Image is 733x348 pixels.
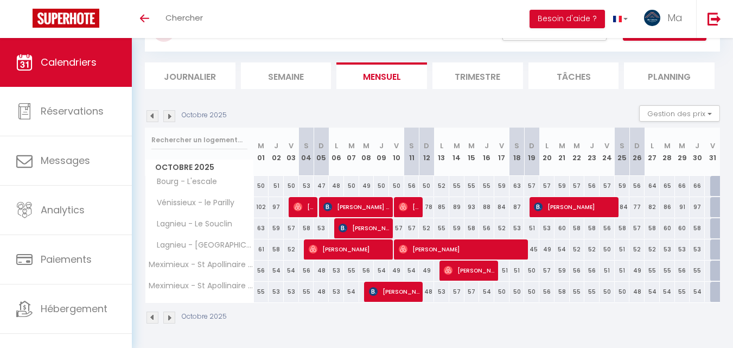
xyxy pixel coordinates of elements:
[494,128,509,176] th: 17
[570,128,585,176] th: 22
[554,261,570,281] div: 59
[615,197,630,217] div: 84
[182,110,227,121] p: Octobre 2025
[284,239,299,260] div: 52
[584,261,600,281] div: 56
[570,218,585,238] div: 58
[645,239,660,260] div: 52
[379,141,384,151] abbr: J
[363,141,369,151] abbr: M
[570,239,585,260] div: 52
[151,130,247,150] input: Rechercher un logement...
[444,260,494,281] span: [PERSON_NAME]
[509,218,525,238] div: 53
[584,239,600,260] div: 52
[539,282,554,302] div: 56
[41,154,90,167] span: Messages
[509,261,525,281] div: 51
[454,141,460,151] abbr: M
[269,239,284,260] div: 58
[554,282,570,302] div: 58
[509,197,525,217] div: 87
[440,141,443,151] abbr: L
[554,176,570,196] div: 59
[182,312,227,322] p: Octobre 2025
[634,141,640,151] abbr: D
[419,128,434,176] th: 12
[705,128,720,176] th: 31
[464,197,480,217] div: 93
[374,128,389,176] th: 09
[147,282,256,290] span: Meximieux - St Apollinaire N°3
[499,141,504,151] abbr: V
[329,282,344,302] div: 53
[419,282,434,302] div: 48
[524,176,539,196] div: 57
[600,239,615,260] div: 50
[615,261,630,281] div: 51
[554,239,570,260] div: 54
[494,282,509,302] div: 50
[707,12,721,26] img: logout
[329,261,344,281] div: 53
[314,261,329,281] div: 48
[344,176,359,196] div: 50
[464,282,480,302] div: 57
[629,197,645,217] div: 77
[254,218,269,238] div: 63
[524,218,539,238] div: 51
[41,104,104,118] span: Réservations
[479,197,494,217] div: 88
[419,197,434,217] div: 78
[530,10,605,28] button: Besoin d'aide ?
[675,261,690,281] div: 56
[147,218,235,230] span: Lagnieu - Le Souclin
[600,261,615,281] div: 51
[675,282,690,302] div: 55
[675,218,690,238] div: 60
[309,239,390,260] span: [PERSON_NAME]
[33,9,99,28] img: Super Booking
[534,197,615,217] span: [PERSON_NAME]
[449,197,464,217] div: 89
[675,197,690,217] div: 91
[147,261,256,269] span: Meximieux - St Apollinaire n°2
[690,239,705,260] div: 53
[539,218,554,238] div: 53
[299,218,314,238] div: 58
[660,128,675,176] th: 28
[299,282,314,302] div: 55
[679,141,685,151] abbr: M
[528,62,619,89] li: Tâches
[314,218,329,238] div: 53
[690,176,705,196] div: 66
[570,176,585,196] div: 57
[479,282,494,302] div: 54
[254,239,269,260] div: 61
[165,12,203,23] span: Chercher
[529,141,534,151] abbr: D
[690,128,705,176] th: 30
[145,62,235,89] li: Journalier
[258,141,264,151] abbr: M
[434,128,449,176] th: 13
[404,218,419,238] div: 57
[304,141,309,151] abbr: S
[690,218,705,238] div: 58
[269,197,284,217] div: 97
[318,141,324,151] abbr: D
[573,141,580,151] abbr: M
[524,261,539,281] div: 50
[645,128,660,176] th: 27
[645,282,660,302] div: 54
[660,261,675,281] div: 55
[399,197,419,217] span: [PERSON_NAME]
[409,141,414,151] abbr: S
[660,176,675,196] div: 65
[147,176,220,188] span: Bourg - L'escale
[284,176,299,196] div: 50
[629,261,645,281] div: 49
[604,141,609,151] abbr: V
[404,128,419,176] th: 11
[339,218,389,238] span: [PERSON_NAME]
